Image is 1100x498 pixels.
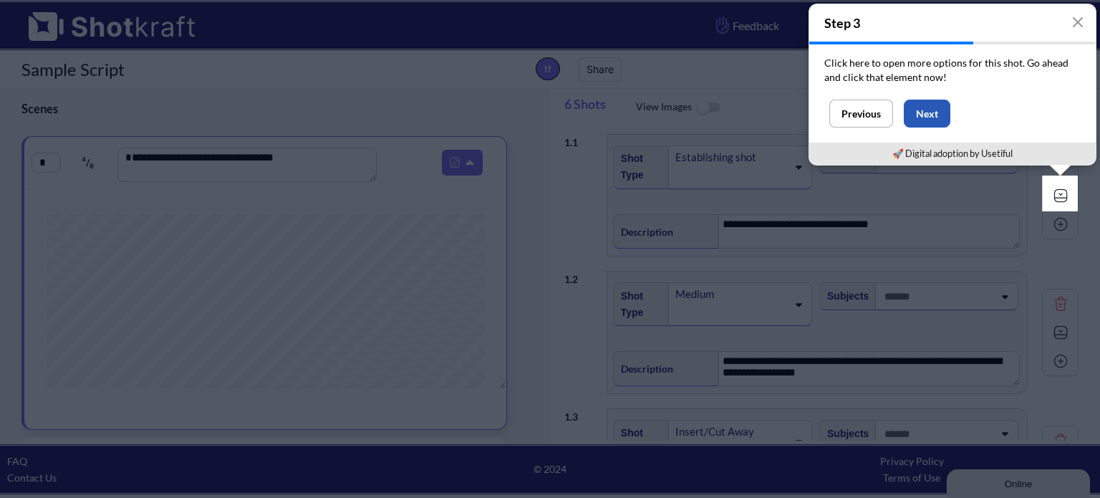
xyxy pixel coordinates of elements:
[1050,185,1071,206] img: Expand Icon
[829,100,893,128] button: Previous
[904,100,950,128] button: Next
[824,56,1081,85] p: Click here to open more options for this shot. Go ahead and click that element now!
[892,148,1013,159] a: 🚀 Digital adoption by Usetiful
[11,12,132,23] div: Online
[809,4,1096,42] h4: Step 3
